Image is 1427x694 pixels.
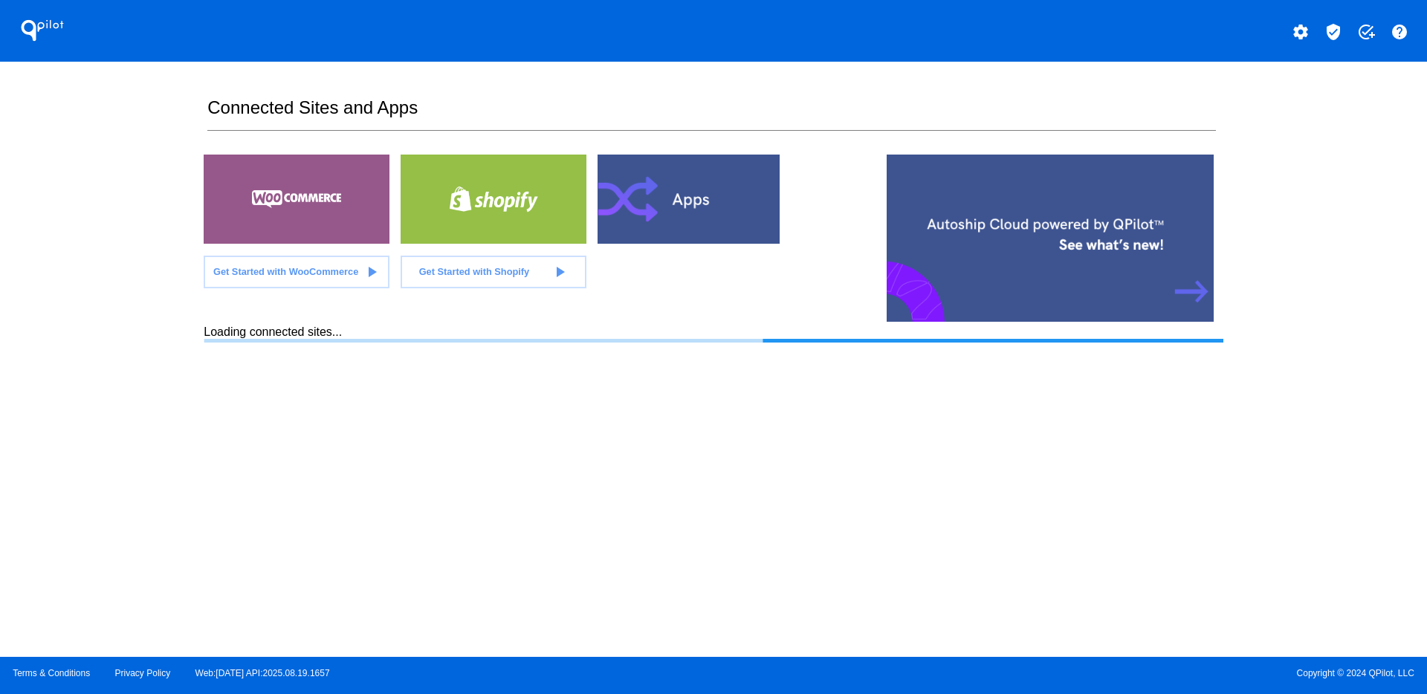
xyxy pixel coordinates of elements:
span: Get Started with Shopify [419,266,530,277]
mat-icon: play_arrow [363,263,381,281]
a: Get Started with WooCommerce [204,256,389,288]
h1: QPilot [13,16,72,45]
mat-icon: settings [1292,23,1310,41]
span: Get Started with WooCommerce [213,266,358,277]
span: Copyright © 2024 QPilot, LLC [726,668,1414,678]
div: Loading connected sites... [204,325,1223,343]
a: Terms & Conditions [13,668,90,678]
h2: Connected Sites and Apps [207,97,1215,131]
a: Web:[DATE] API:2025.08.19.1657 [195,668,330,678]
a: Get Started with Shopify [401,256,586,288]
mat-icon: add_task [1357,23,1375,41]
a: Privacy Policy [115,668,171,678]
mat-icon: help [1391,23,1408,41]
mat-icon: play_arrow [551,263,569,281]
mat-icon: verified_user [1324,23,1342,41]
